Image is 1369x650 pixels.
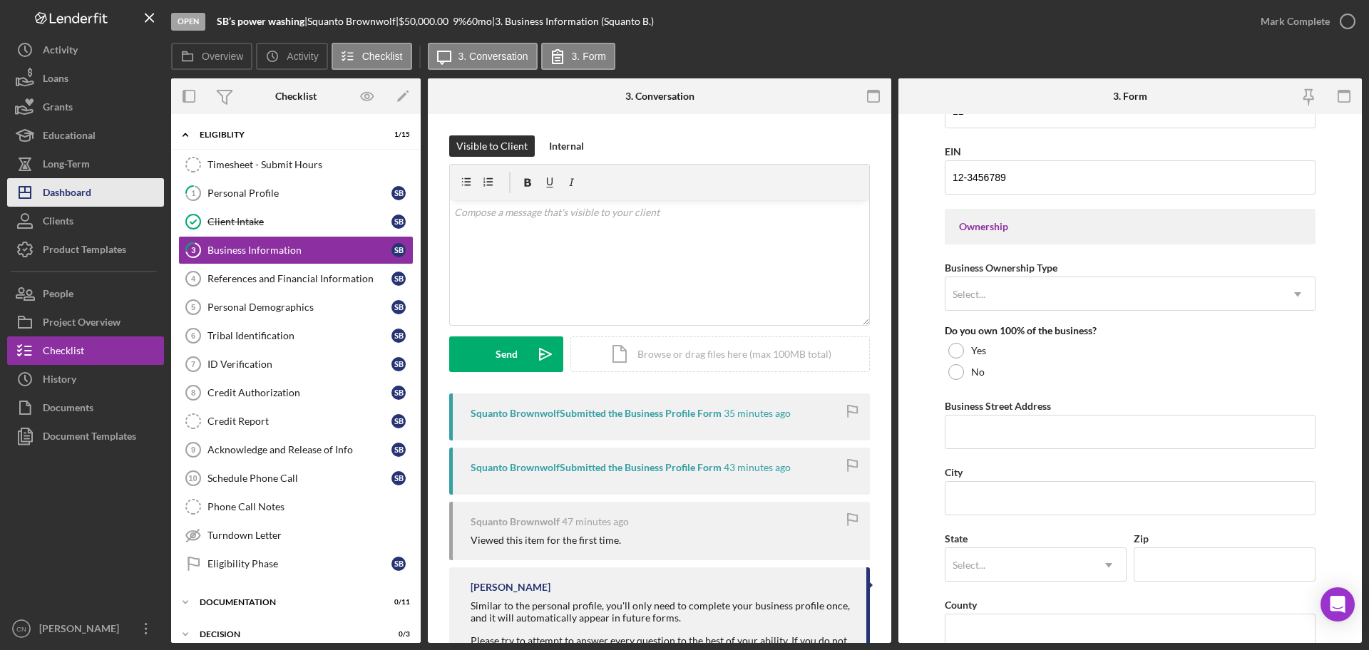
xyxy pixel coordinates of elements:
div: Select... [953,289,985,300]
div: S B [391,243,406,257]
button: Product Templates [7,235,164,264]
button: Mark Complete [1246,7,1362,36]
label: County [945,599,977,611]
div: Select... [953,559,985,571]
div: Squanto Brownwolf | [307,16,399,27]
a: Long-Term [7,150,164,178]
time: 2025-08-28 18:10 [562,516,629,527]
label: 3. Form [572,51,606,62]
button: 3. Form [541,43,615,70]
div: S B [391,329,406,343]
button: Internal [542,135,591,157]
div: 3. Form [1113,91,1147,102]
a: Phone Call Notes [178,492,414,521]
a: Timesheet - Submit Hours [178,150,414,179]
label: Activity [287,51,318,62]
div: Documentation [200,598,374,607]
div: People [43,279,73,311]
div: 1 / 15 [384,130,410,139]
a: 5Personal DemographicsSB [178,293,414,321]
tspan: 1 [191,188,195,197]
div: Personal Profile [207,187,391,199]
div: Credit Report [207,416,391,427]
div: Documents [43,393,93,425]
label: No [971,366,985,378]
div: Visible to Client [456,135,528,157]
div: Business Information [207,244,391,256]
button: Loans [7,64,164,93]
a: Educational [7,121,164,150]
div: Ownership [959,221,1301,232]
a: Client IntakeSB [178,207,414,236]
div: References and Financial Information [207,273,391,284]
label: City [945,466,963,478]
a: 6Tribal IdentificationSB [178,321,414,350]
button: Visible to Client [449,135,535,157]
tspan: 6 [191,331,195,340]
tspan: 4 [191,274,196,283]
tspan: 3 [191,245,195,254]
div: Squanto Brownwolf [471,516,560,527]
a: Clients [7,207,164,235]
div: S B [391,272,406,286]
button: Project Overview [7,308,164,336]
div: Credit Authorization [207,387,391,398]
time: 2025-08-28 18:14 [724,462,791,473]
div: Squanto Brownwolf Submitted the Business Profile Form [471,462,722,473]
div: Long-Term [43,150,90,182]
div: Clients [43,207,73,239]
a: Grants [7,93,164,121]
div: Phone Call Notes [207,501,413,512]
div: S B [391,357,406,371]
div: S B [391,300,406,314]
label: Overview [202,51,243,62]
div: Do you own 100% of the business? [945,325,1316,336]
button: Activity [256,43,327,70]
div: ID Verification [207,358,391,370]
button: History [7,365,164,393]
div: Educational [43,121,96,153]
tspan: 10 [188,474,197,483]
button: Activity [7,36,164,64]
div: Open [171,13,205,31]
div: Grants [43,93,73,125]
div: S B [391,386,406,400]
div: 0 / 11 [384,598,410,607]
div: History [43,365,76,397]
button: Checklist [332,43,412,70]
div: Document Templates [43,422,136,454]
div: [PERSON_NAME] [471,582,550,593]
div: 3. Conversation [625,91,694,102]
div: Send [496,336,518,372]
div: 9 % [453,16,466,27]
div: S B [391,186,406,200]
button: 3. Conversation [428,43,538,70]
button: CN[PERSON_NAME] [7,614,164,643]
a: 7ID VerificationSB [178,350,414,378]
button: Dashboard [7,178,164,207]
div: Viewed this item for the first time. [471,535,621,546]
div: Timesheet - Submit Hours [207,159,413,170]
label: EIN [945,145,961,158]
div: Tribal Identification [207,330,391,341]
div: S B [391,414,406,428]
button: Document Templates [7,422,164,450]
button: Checklist [7,336,164,365]
div: | 3. Business Information (Squanto B.) [492,16,654,27]
text: CN [16,625,26,633]
button: People [7,279,164,308]
div: | [217,16,307,27]
button: Documents [7,393,164,422]
div: Eligiblity [200,130,374,139]
div: [PERSON_NAME] [36,614,128,646]
div: Project Overview [43,308,121,340]
div: Decision [200,630,374,639]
